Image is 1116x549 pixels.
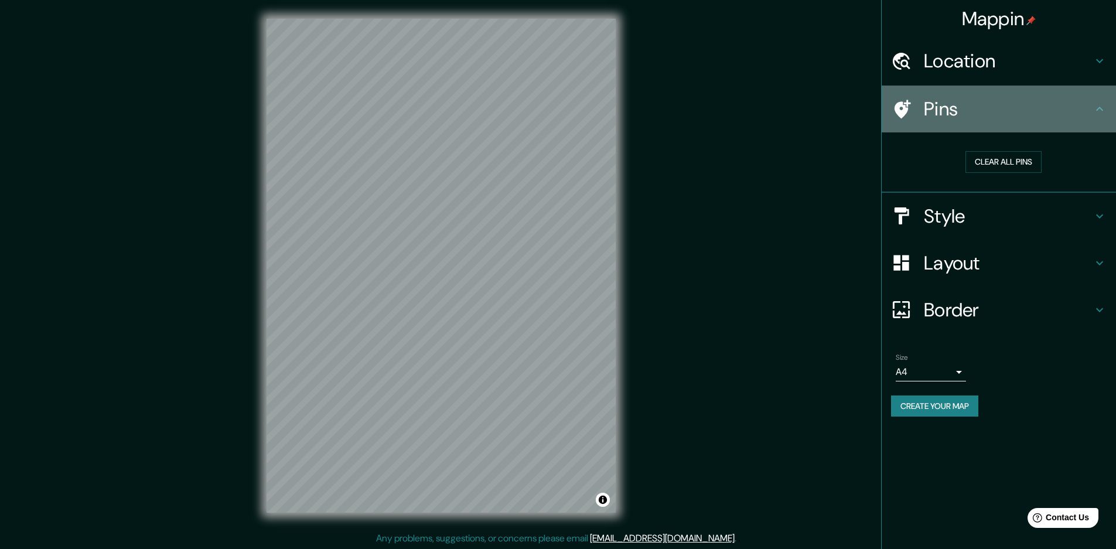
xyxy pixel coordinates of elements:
div: A4 [896,363,966,381]
div: Style [882,193,1116,240]
iframe: Help widget launcher [1012,503,1103,536]
canvas: Map [267,19,616,513]
h4: Pins [924,97,1093,121]
h4: Layout [924,251,1093,275]
label: Size [896,352,908,362]
h4: Mappin [962,7,1036,30]
h4: Style [924,204,1093,228]
p: Any problems, suggestions, or concerns please email . [376,531,736,545]
button: Create your map [891,395,978,417]
button: Clear all pins [965,151,1042,173]
button: Toggle attribution [596,493,610,507]
img: pin-icon.png [1026,16,1036,25]
div: Layout [882,240,1116,287]
a: [EMAIL_ADDRESS][DOMAIN_NAME] [590,532,735,544]
h4: Border [924,298,1093,322]
div: . [738,531,740,545]
div: . [736,531,738,545]
div: Border [882,287,1116,333]
div: Pins [882,86,1116,132]
h4: Location [924,49,1093,73]
div: Location [882,37,1116,84]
